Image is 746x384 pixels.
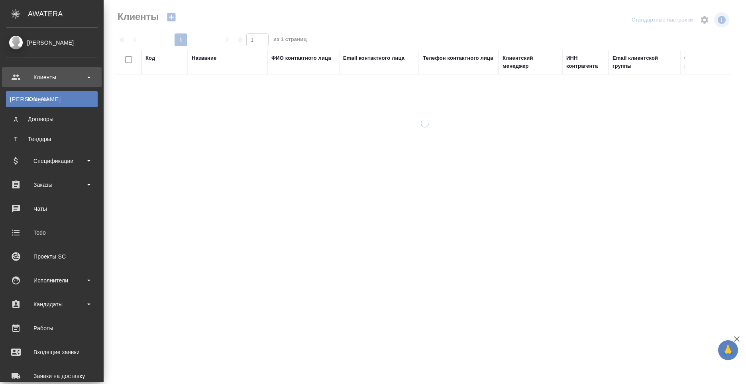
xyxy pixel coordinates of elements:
[2,247,102,266] a: Проекты SC
[6,38,98,47] div: [PERSON_NAME]
[6,155,98,167] div: Спецификации
[721,342,735,359] span: 🙏
[192,54,216,62] div: Название
[145,54,155,62] div: Код
[6,111,98,127] a: ДДоговоры
[684,54,740,70] div: Ответственная команда
[343,54,404,62] div: Email контактного лица
[10,95,94,103] div: Клиенты
[6,274,98,286] div: Исполнители
[10,135,94,143] div: Тендеры
[6,91,98,107] a: [PERSON_NAME]Клиенты
[6,346,98,358] div: Входящие заявки
[6,131,98,147] a: ТТендеры
[6,179,98,191] div: Заказы
[2,223,102,243] a: Todo
[2,199,102,219] a: Чаты
[6,203,98,215] div: Чаты
[6,251,98,263] div: Проекты SC
[6,322,98,334] div: Работы
[423,54,493,62] div: Телефон контактного лица
[566,54,605,70] div: ИНН контрагента
[718,340,738,360] button: 🙏
[6,71,98,83] div: Клиенты
[2,342,102,362] a: Входящие заявки
[6,227,98,239] div: Todo
[6,370,98,382] div: Заявки на доставку
[503,54,558,70] div: Клиентский менеджер
[10,115,94,123] div: Договоры
[28,6,104,22] div: AWATERA
[613,54,676,70] div: Email клиентской группы
[2,318,102,338] a: Работы
[271,54,331,62] div: ФИО контактного лица
[6,298,98,310] div: Кандидаты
